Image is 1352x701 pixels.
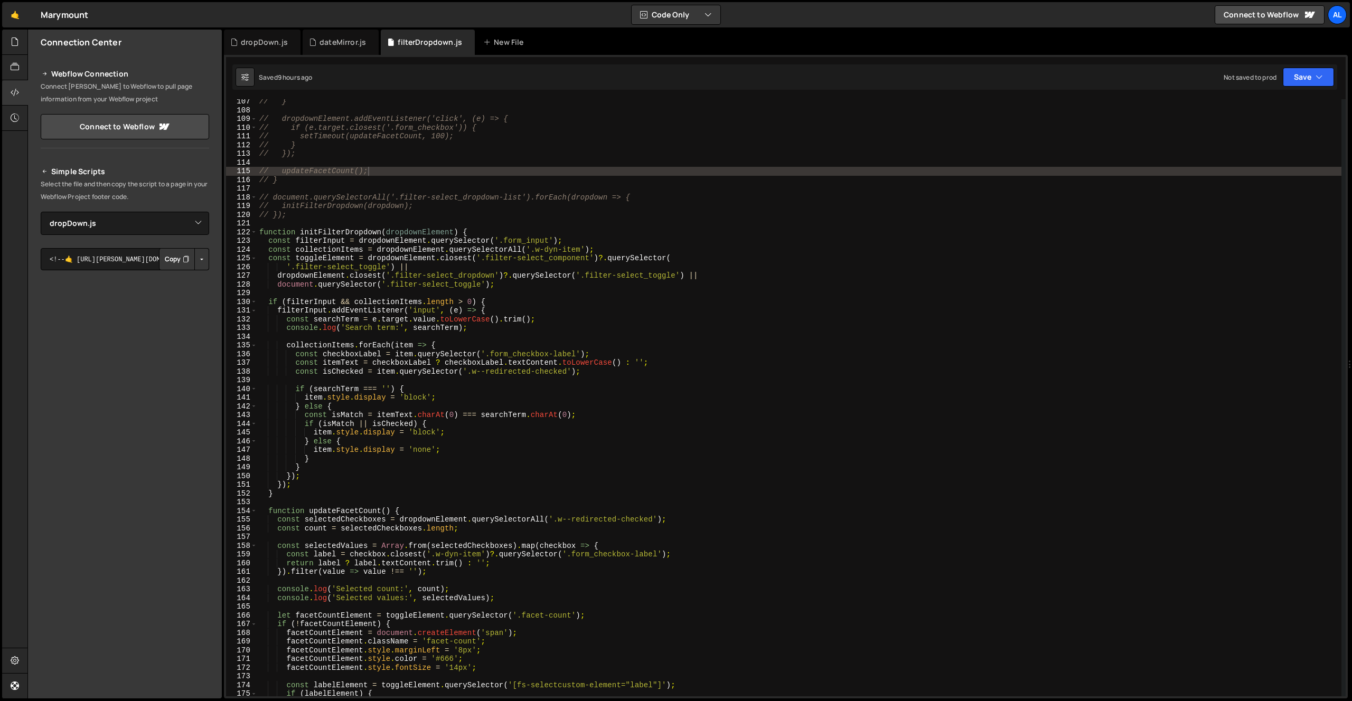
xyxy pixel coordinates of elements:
[226,202,257,211] div: 119
[226,306,257,315] div: 131
[226,446,257,454] div: 147
[226,567,257,576] div: 161
[226,463,257,472] div: 149
[41,248,209,270] textarea: <!--🤙 [URL][PERSON_NAME][DOMAIN_NAME]> <script>document.addEventListener("DOMContentLoaded", func...
[226,132,257,141] div: 111
[159,248,209,270] div: Button group with nested dropdown
[226,254,257,263] div: 125
[226,298,257,307] div: 130
[226,498,257,507] div: 153
[226,289,257,298] div: 129
[41,8,88,21] div: Marymount
[41,36,121,48] h2: Connection Center
[226,655,257,664] div: 171
[2,2,28,27] a: 🤙
[226,550,257,559] div: 159
[226,341,257,350] div: 135
[226,480,257,489] div: 151
[226,141,257,150] div: 112
[226,376,257,385] div: 139
[226,611,257,620] div: 166
[226,263,257,272] div: 126
[226,524,257,533] div: 156
[226,158,257,167] div: 114
[1224,73,1276,82] div: Not saved to prod
[226,315,257,324] div: 132
[226,602,257,611] div: 165
[226,515,257,524] div: 155
[226,219,257,228] div: 121
[278,73,313,82] div: 9 hours ago
[226,402,257,411] div: 142
[226,420,257,429] div: 144
[226,333,257,342] div: 134
[41,288,210,383] iframe: YouTube video player
[226,115,257,124] div: 109
[226,271,257,280] div: 127
[226,689,257,698] div: 175
[483,37,528,48] div: New File
[226,594,257,603] div: 164
[41,68,209,80] h2: Webflow Connection
[226,672,257,681] div: 173
[226,411,257,420] div: 143
[226,350,257,359] div: 136
[226,620,257,629] div: 167
[226,106,257,115] div: 108
[1283,68,1334,87] button: Save
[226,245,257,254] div: 124
[41,178,209,203] p: Select the file and then copy the script to a page in your Webflow Project footer code.
[41,165,209,178] h2: Simple Scripts
[226,559,257,568] div: 160
[226,585,257,594] div: 163
[226,280,257,289] div: 128
[226,507,257,516] div: 154
[1215,5,1325,24] a: Connect to Webflow
[226,176,257,185] div: 116
[226,428,257,437] div: 145
[632,5,720,24] button: Code Only
[226,533,257,542] div: 157
[41,390,210,485] iframe: YouTube video player
[226,454,257,463] div: 148
[226,358,257,367] div: 137
[226,629,257,638] div: 168
[226,385,257,394] div: 140
[159,248,195,270] button: Copy
[241,37,288,48] div: dropDown.js
[226,637,257,646] div: 169
[226,681,257,690] div: 174
[226,236,257,245] div: 123
[226,167,257,176] div: 115
[41,114,209,139] a: Connect to Webflow
[226,97,257,106] div: 107
[226,124,257,132] div: 110
[226,184,257,193] div: 117
[226,472,257,481] div: 150
[1328,5,1347,24] a: Al
[226,393,257,402] div: 141
[226,576,257,585] div: 162
[320,37,366,48] div: dateMirror.js
[226,367,257,376] div: 138
[226,664,257,672] div: 172
[226,489,257,498] div: 152
[398,37,462,48] div: filterDropdown.js
[41,80,209,106] p: Connect [PERSON_NAME] to Webflow to pull page information from your Webflow project
[259,73,313,82] div: Saved
[226,646,257,655] div: 170
[226,149,257,158] div: 113
[226,211,257,220] div: 120
[226,324,257,333] div: 133
[226,542,257,551] div: 158
[226,437,257,446] div: 146
[226,193,257,202] div: 118
[226,228,257,237] div: 122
